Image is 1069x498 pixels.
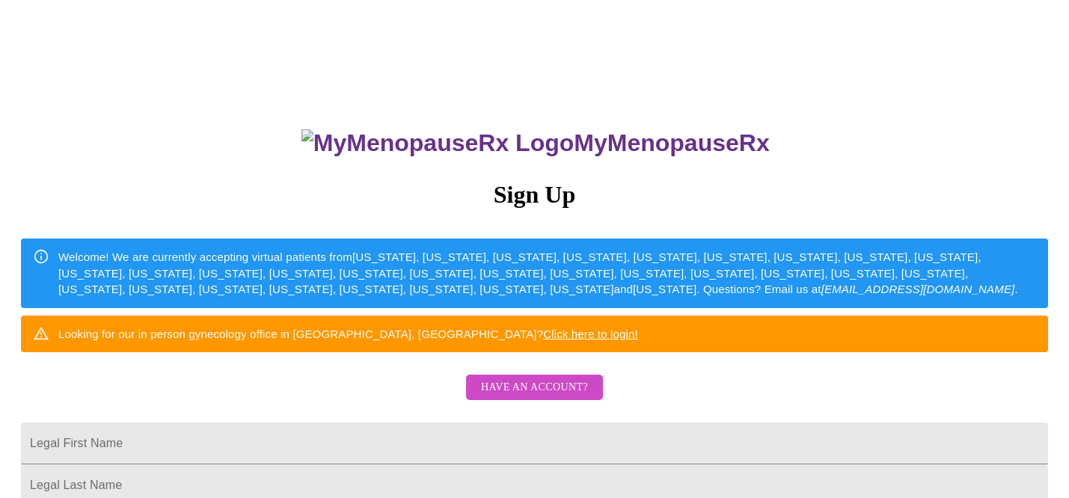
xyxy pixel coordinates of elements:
div: Welcome! We are currently accepting virtual patients from [US_STATE], [US_STATE], [US_STATE], [US... [58,243,1036,303]
button: Have an account? [466,375,603,401]
span: Have an account? [481,378,588,397]
h3: Sign Up [21,181,1048,209]
div: Looking for our in person gynecology office in [GEOGRAPHIC_DATA], [GEOGRAPHIC_DATA]? [58,320,638,348]
h3: MyMenopauseRx [23,129,1049,157]
a: Click here to login! [543,328,638,340]
a: Have an account? [462,391,607,404]
em: [EMAIL_ADDRESS][DOMAIN_NAME] [821,283,1015,295]
img: MyMenopauseRx Logo [301,129,574,157]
